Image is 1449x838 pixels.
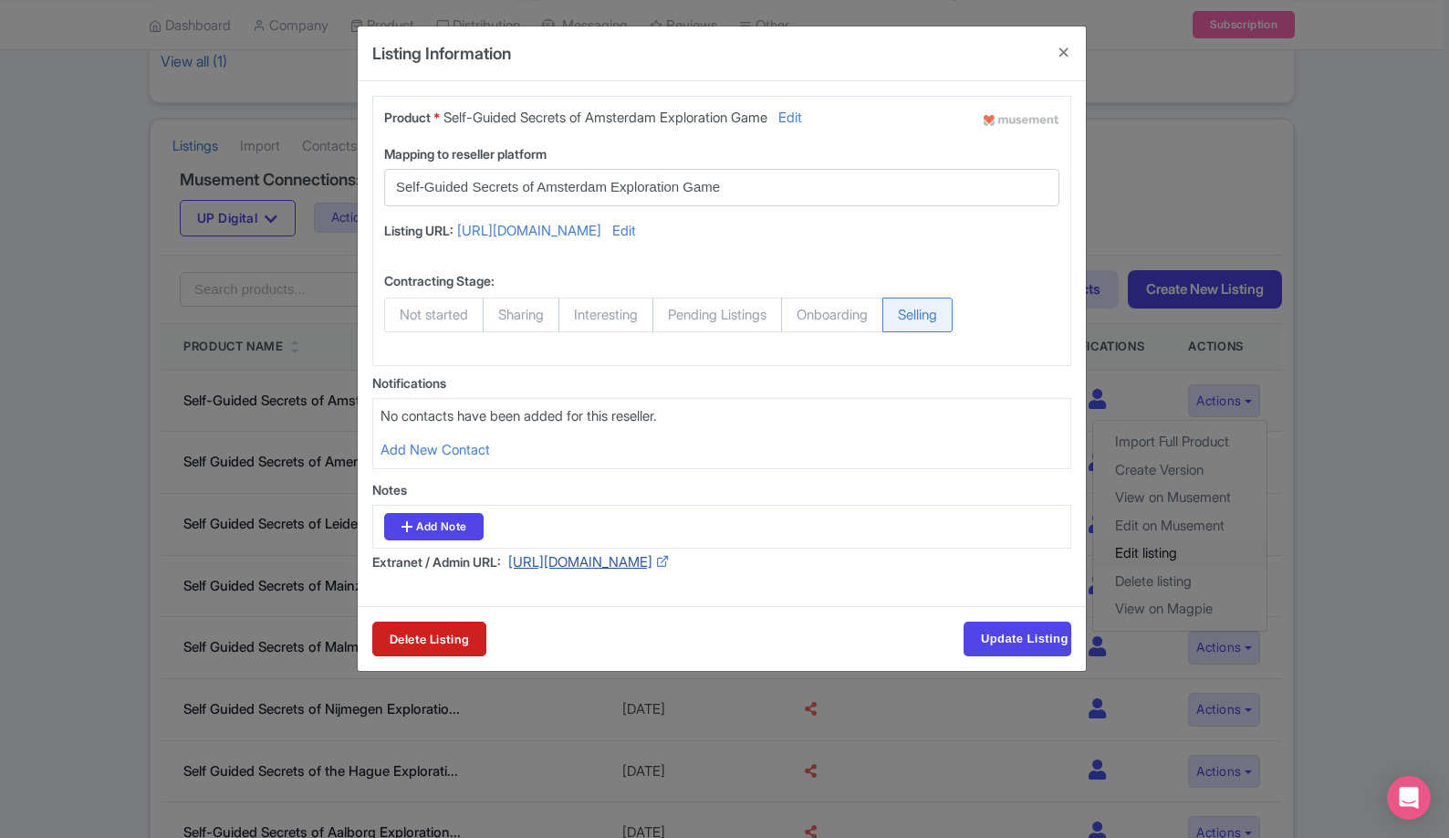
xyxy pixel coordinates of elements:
div: Notes [372,480,1071,499]
label: Mapping to reseller platform [384,144,1059,163]
span: Not started [384,298,484,332]
span: Self-Guided Secrets of Amsterdam Exploration Game [443,108,767,132]
input: Select a product to map [396,177,1026,198]
div: Notifications [372,373,1071,393]
p: No contacts have been added for this reseller. [380,406,1063,427]
h4: Listing Information [372,41,511,66]
a: Delete Listing [372,622,486,656]
span: Selling [882,298,953,332]
span: Product [384,110,431,125]
div: Open Intercom Messenger [1387,776,1431,820]
button: Close [1042,26,1086,79]
label: Contracting Stage: [384,271,495,290]
span: Pending Listings [652,298,782,332]
a: [URL][DOMAIN_NAME] [457,221,601,246]
a: Edit [612,221,636,246]
span: Sharing [483,298,559,332]
a: [URL][DOMAIN_NAME] [508,552,652,577]
label: Extranet / Admin URL: [372,552,501,571]
label: Listing URL: [384,221,453,240]
a: Add Note [384,513,484,540]
a: Edit [778,108,802,132]
input: Update Listing [964,622,1071,656]
span: Onboarding [781,298,883,332]
a: Add New Contact [380,441,490,458]
span: Interesting [558,298,653,332]
img: Musement [983,108,1059,137]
